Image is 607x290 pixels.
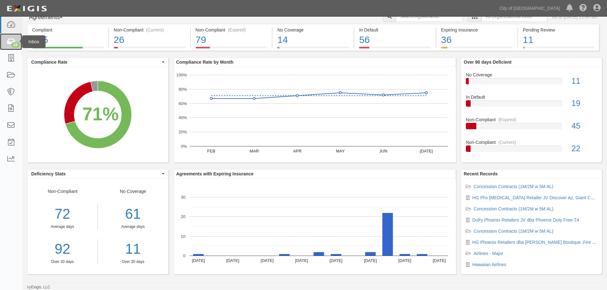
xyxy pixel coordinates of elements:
[567,120,602,132] div: 45
[567,75,602,87] div: 11
[103,224,163,230] div: Average days
[27,67,168,162] svg: A chart.
[183,253,185,258] text: 0
[364,258,377,263] text: [DATE]
[27,239,98,259] a: 92
[567,143,602,154] div: 22
[295,258,308,263] text: [DATE]
[552,14,597,20] div: As of [DATE] 11:40 am
[31,285,50,289] a: Exigis, LLC
[466,117,597,139] a: Non-Compliant(Expired)45
[354,47,436,52] a: In Default56
[272,47,354,52] a: No Coverage14
[196,27,267,33] div: Non-Compliant (Expired)
[473,251,503,256] a: Airlines - Major
[31,59,160,65] span: Compliance Rate
[181,234,185,238] text: 10
[472,217,579,223] a: Dufry Phoenix Retailers JV dba Phoenix Duty Free-T4
[191,47,272,52] a: Non-Compliant(Expired)79
[498,139,516,145] div: (Current)
[32,33,104,47] div: 285
[103,259,163,265] div: Over 30 days
[82,101,119,127] div: 71%
[98,188,168,265] div: No Coverage
[293,149,301,153] text: APR
[473,206,553,211] a: Concession Contracts (1M/2M w 5M AL)
[27,224,98,230] div: Average days
[523,33,594,47] div: 11
[398,258,411,263] text: [DATE]
[464,171,498,176] b: Recent Records
[496,2,563,15] a: City of [GEOGRAPHIC_DATA]
[261,258,274,263] text: [DATE]
[192,258,205,263] text: [DATE]
[461,94,602,100] div: In Default
[226,258,239,263] text: [DATE]
[181,195,185,200] text: 30
[174,179,456,274] svg: A chart.
[359,33,431,47] div: 56
[27,11,75,24] button: Agreements
[329,258,343,263] text: [DATE]
[207,149,215,153] text: FEB
[27,259,98,265] div: Over 30 days
[181,144,187,149] text: 0%
[277,27,349,33] div: No Coverage
[181,214,185,219] text: 20
[27,169,168,178] button: Deficiency Stats
[114,27,185,33] div: Non-Compliant (Current)
[146,27,164,33] div: (Current)
[523,27,594,33] div: Pending Review
[481,11,547,22] input: All Organizational Units
[178,101,187,106] text: 60%
[31,171,160,177] span: Deficiency Stats
[27,188,98,265] div: Non-Compliant
[103,239,163,259] a: 11
[472,240,598,245] a: HG Phoenix Retailers dba [PERSON_NAME] Boutique ,Fire CZ
[27,285,50,290] small: by
[472,262,506,267] a: Hawaiian Airlines
[359,27,431,33] div: In Default
[176,171,254,176] b: Agreements with Expiring Insurance
[196,33,267,47] div: 79
[32,27,104,33] div: Compliant
[178,130,187,134] text: 20%
[178,115,187,120] text: 40%
[5,3,49,14] img: logo-5460c22ac91f19d4615b14bd174203de0afe785f0fc80cf4dbbc73dc1793850b.png
[22,35,46,48] div: Inbox
[461,72,602,78] div: No Coverage
[379,149,387,153] text: JUN
[473,229,553,234] a: Concession Contracts (1M/2M w 5M AL)
[176,60,234,65] b: Compliance Rate by Month
[436,47,517,52] a: Expiring Insurance36
[518,47,599,52] a: Pending Review11
[178,87,187,92] text: 80%
[27,47,108,52] a: Compliant285
[27,58,168,67] button: Compliance Rate
[336,149,345,153] text: MAY
[433,258,446,263] text: [DATE]
[461,139,602,145] div: Non-Compliant
[109,47,190,52] a: Non-Compliant(Current)26
[473,184,553,189] a: Concession Contracts (1M/2M w 5M AL)
[249,149,259,153] text: MAR
[396,11,463,22] input: Search Agreements
[176,73,187,77] text: 100%
[420,149,433,153] text: [DATE]
[11,42,20,48] div: 18
[114,33,185,47] div: 26
[498,117,517,123] div: (Expired)
[466,72,597,94] a: No Coverage11
[27,204,98,224] div: 72
[228,27,246,33] div: (Expired)
[466,94,597,117] a: In Default19
[441,33,513,47] div: 36
[567,98,602,109] div: 19
[277,33,349,47] div: 14
[464,60,511,65] b: Over 90 days Deficient
[441,27,513,33] div: Expiring Insurance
